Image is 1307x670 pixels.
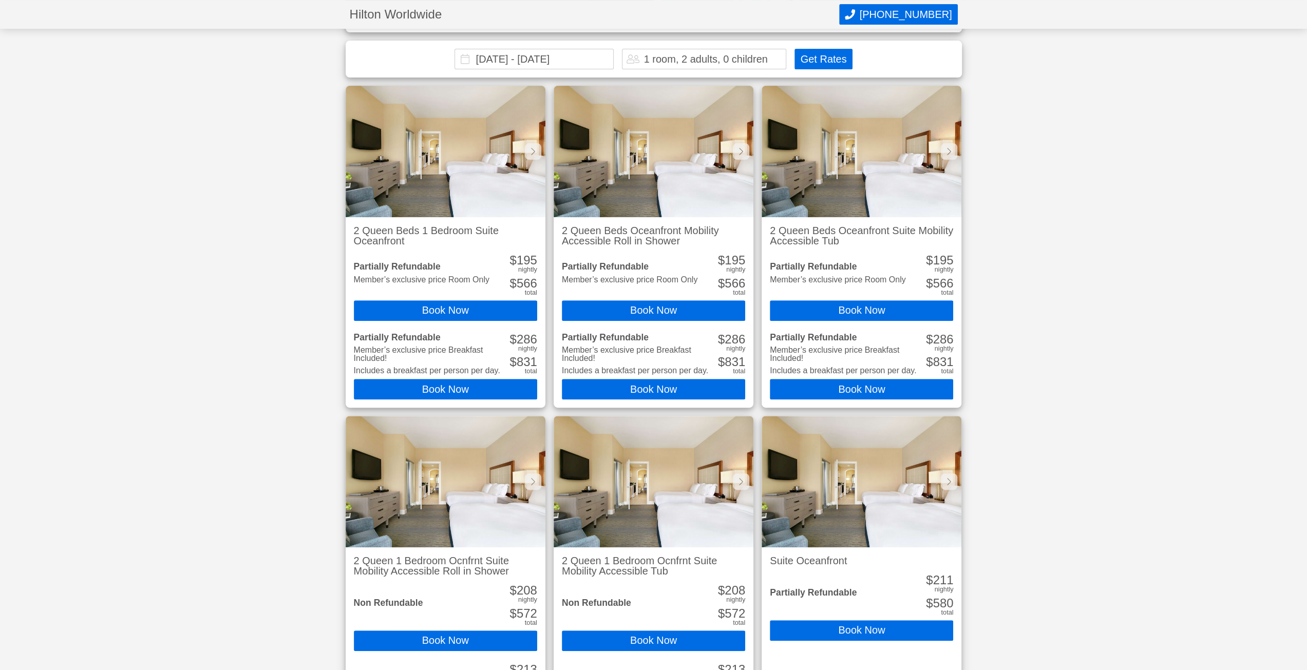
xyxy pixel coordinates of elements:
[509,254,537,266] div: 195
[354,225,537,246] h2: 2 Queen Beds 1 Bedroom Suite Oceanfront
[562,630,745,651] button: Book Now
[718,583,725,597] span: $
[554,86,753,217] img: 2 Queen Beds Oceanfront Mobility Accessible Roll in Shower
[350,8,840,21] h1: Hilton Worldwide
[718,332,725,346] span: $
[643,54,767,64] div: 1 room, 2 adults, 0 children
[718,355,725,369] span: $
[770,333,924,342] div: Partially Refundable
[518,266,537,273] div: nightly
[509,355,516,369] span: $
[926,596,933,610] span: $
[509,606,516,620] span: $
[941,290,953,296] div: total
[941,609,953,616] div: total
[733,368,745,375] div: total
[941,368,953,375] div: total
[562,346,716,362] div: Member’s exclusive price Breakfast Included!
[525,620,537,626] div: total
[770,367,924,375] li: Includes a breakfast per person per day.
[926,355,933,369] span: $
[509,333,537,346] div: 286
[562,367,716,375] li: Includes a breakfast per person per day.
[770,556,953,566] h2: Suite Oceanfront
[562,225,745,246] h2: 2 Queen Beds Oceanfront Mobility Accessible Roll in Shower
[354,276,489,284] div: Member’s exclusive price Room Only
[354,367,508,375] li: Includes a breakfast per person per day.
[926,277,953,290] div: 566
[770,225,953,246] h2: 2 Queen Beds Oceanfront Suite Mobility Accessible Tub
[525,290,537,296] div: total
[926,356,953,368] div: 831
[509,277,537,290] div: 566
[926,597,953,609] div: 580
[762,416,961,547] img: Suite Oceanfront
[509,276,516,290] span: $
[354,379,537,399] button: Book Now
[562,300,745,321] button: Book Now
[354,630,537,651] button: Book Now
[518,597,537,603] div: nightly
[926,276,933,290] span: $
[926,333,953,346] div: 286
[354,262,489,272] div: Partially Refundable
[770,588,857,598] div: Partially Refundable
[718,253,725,267] span: $
[509,332,516,346] span: $
[354,556,537,576] h2: 2 Queen 1 Bedroom Ocnfrnt Suite Mobility Accessible Roll in Shower
[839,4,957,25] button: Call
[926,253,933,267] span: $
[934,346,953,352] div: nightly
[525,368,537,375] div: total
[926,573,933,587] span: $
[509,253,516,267] span: $
[934,266,953,273] div: nightly
[518,346,537,352] div: nightly
[554,416,753,547] img: 2 Queen 1 Bedroom Ocnfrnt Suite Mobility Accessible Tub
[562,599,631,608] div: Non Refundable
[718,254,745,266] div: 195
[794,49,852,69] button: Get Rates
[346,416,545,547] img: 2 Queen 1 Bedroom Ocnfrnt Suite Mobility Accessible Roll in Shower
[770,262,905,272] div: Partially Refundable
[733,290,745,296] div: total
[770,300,953,321] button: Book Now
[562,556,745,576] h2: 2 Queen 1 Bedroom Ocnfrnt Suite Mobility Accessible Tub
[718,607,745,620] div: 572
[509,356,537,368] div: 831
[770,276,905,284] div: Member’s exclusive price Room Only
[926,254,953,266] div: 195
[770,379,953,399] button: Book Now
[718,276,725,290] span: $
[770,346,924,362] div: Member’s exclusive price Breakfast Included!
[726,266,745,273] div: nightly
[562,333,716,342] div: Partially Refundable
[726,597,745,603] div: nightly
[346,86,545,217] img: 2 Queen Beds 1 Bedroom Suite Oceanfront
[718,584,745,597] div: 208
[926,574,953,586] div: 211
[718,606,725,620] span: $
[718,277,745,290] div: 566
[718,333,745,346] div: 286
[354,300,537,321] button: Book Now
[718,356,745,368] div: 831
[934,586,953,593] div: nightly
[354,333,508,342] div: Partially Refundable
[562,262,697,272] div: Partially Refundable
[733,620,745,626] div: total
[926,332,933,346] span: $
[354,346,508,362] div: Member’s exclusive price Breakfast Included!
[562,276,697,284] div: Member’s exclusive price Room Only
[770,620,953,641] button: Book Now
[509,607,537,620] div: 572
[509,583,516,597] span: $
[454,49,614,69] input: Choose Dates
[762,86,961,217] img: 2 Queen Beds Oceanfront Suite Mobility Accessible Tub
[354,599,423,608] div: Non Refundable
[859,9,952,21] span: [PHONE_NUMBER]
[509,584,537,597] div: 208
[562,379,745,399] button: Book Now
[726,346,745,352] div: nightly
